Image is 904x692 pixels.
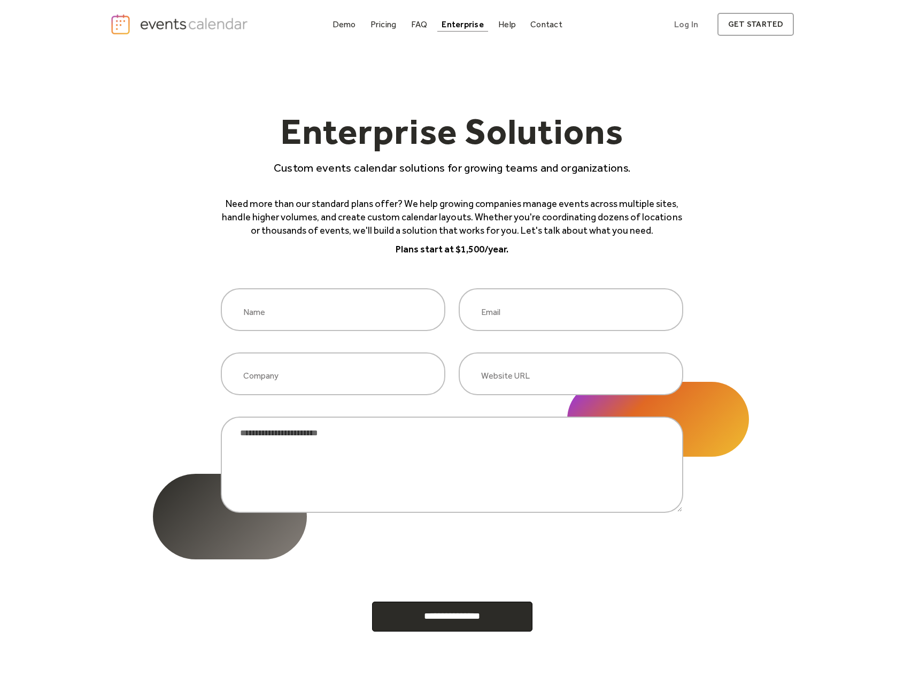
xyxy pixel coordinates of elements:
[333,21,356,27] div: Demo
[411,21,428,27] div: FAQ
[498,21,516,27] div: Help
[407,17,432,32] a: FAQ
[526,17,567,32] a: Contact
[370,21,397,27] div: Pricing
[221,288,683,631] form: enterprise inquiry
[221,160,683,175] p: Custom events calendar solutions for growing teams and organizations.
[437,17,488,32] a: Enterprise
[110,13,251,35] a: home
[717,13,794,36] a: get started
[530,21,562,27] div: Contact
[221,113,683,160] h1: Enterprise Solutions
[494,17,520,32] a: Help
[221,197,683,238] p: Need more than our standard plans offer? We help growing companies manage events across multiple ...
[663,13,709,36] a: Log In
[221,243,683,256] p: Plans start at $1,500/year.
[442,21,483,27] div: Enterprise
[371,534,534,576] iframe: reCAPTCHA
[366,17,401,32] a: Pricing
[328,17,360,32] a: Demo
